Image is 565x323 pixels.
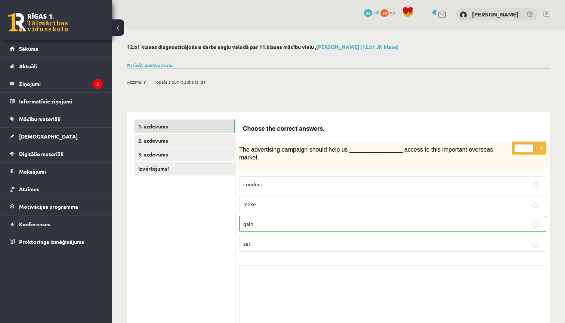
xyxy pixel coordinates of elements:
[243,125,325,132] span: Choose the correct answers.
[243,201,256,207] span: make
[10,198,103,215] a: Motivācijas programma
[532,242,538,248] input: set
[364,9,372,17] span: 23
[19,93,103,110] legend: Informatīvie ziņojumi
[472,10,519,18] a: [PERSON_NAME]
[532,222,538,228] input: gain
[10,215,103,233] a: Konferences
[135,147,235,161] a: 3. uzdevums
[19,63,37,69] span: Aktuāli
[10,75,103,92] a: Ziņojumi2
[373,9,379,15] span: mP
[364,9,379,15] a: 23 mP
[532,182,538,188] input: conduct
[243,220,253,227] span: gain
[8,13,68,32] a: Rīgas 1. Tālmācības vidusskola
[19,221,50,227] span: Konferences
[19,45,38,52] span: Sākums
[127,44,550,50] h2: 12.b1 klases diagnosticējošais darbs angļu valodā par 11.klases mācību vielu ,
[10,180,103,198] a: Atzīmes
[239,146,493,161] span: The advertising campaign should help us ________________ access to this important overseas market.
[380,9,389,17] span: 70
[10,58,103,75] a: Aktuāli
[316,43,399,50] a: [PERSON_NAME] (12.b1 JK klase)
[19,163,103,180] legend: Maksājumi
[154,76,200,87] span: Kopējais punktu skaits:
[380,9,398,15] a: 70 xp
[243,181,263,187] span: conduct
[135,119,235,133] a: 1. uzdevums
[19,115,61,122] span: Mācību materiāli
[93,79,103,89] i: 2
[201,76,206,87] span: 21
[243,240,251,247] span: set
[127,76,142,87] span: Atzīme:
[10,163,103,180] a: Maksājumi
[127,62,173,68] a: Parādīt punktu skalu
[19,133,78,140] span: [DEMOGRAPHIC_DATA]
[10,93,103,110] a: Informatīvie ziņojumi
[135,162,235,176] a: Izvērtējums!
[135,134,235,147] a: 2. uzdevums
[19,203,78,210] span: Motivācijas programma
[19,150,64,157] span: Digitālie materiāli
[390,9,395,15] span: xp
[10,145,103,162] a: Digitālie materiāli
[460,11,467,19] img: Patrīcija Bērziņa
[10,233,103,250] a: Proktoringa izmēģinājums
[532,202,538,208] input: make
[143,76,146,87] span: 7
[512,142,546,155] p: / 1p
[10,110,103,127] a: Mācību materiāli
[10,40,103,57] a: Sākums
[19,238,84,245] span: Proktoringa izmēģinājums
[10,128,103,145] a: [DEMOGRAPHIC_DATA]
[19,75,103,92] legend: Ziņojumi
[19,186,39,192] span: Atzīmes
